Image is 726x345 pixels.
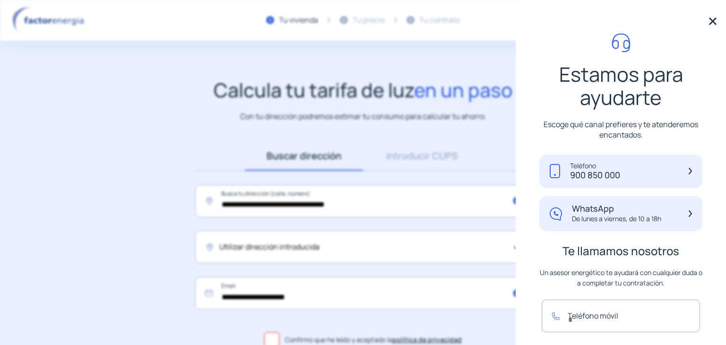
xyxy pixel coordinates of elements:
p: 900 850 000 [570,170,620,181]
span: en un paso [414,77,513,103]
div: Tu vivienda [279,14,318,26]
p: Un asesor energético te ayudará con cualquier duda o a completar tu contratación. [539,267,702,288]
div: Tu contrato [419,14,460,26]
p: Con tu dirección podremos estimar tu consumo para calcular tu ahorro. [240,111,486,122]
a: Buscar dirección [245,141,363,171]
p: Escoge qué canal prefieres y te atenderemos encantados. [539,119,702,140]
p: WhatsApp [572,204,661,214]
span: Utilizar dirección introducida [219,241,320,253]
img: logo factor [9,7,90,34]
a: política de privacidad [392,335,462,344]
div: Tu precio [353,14,385,26]
p: Te llamamos nosotros [539,246,702,256]
span: Confirmo que he leído y aceptado la [285,335,462,345]
p: Estamos para ayudarte [539,63,702,109]
p: Teléfono [570,162,620,170]
a: Introducir CUPS [363,141,481,171]
h1: Calcula tu tarifa de luz [214,78,513,102]
p: De lunes a viernes, de 10 a 18h [572,214,661,224]
img: call-headphone.svg [612,33,631,52]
